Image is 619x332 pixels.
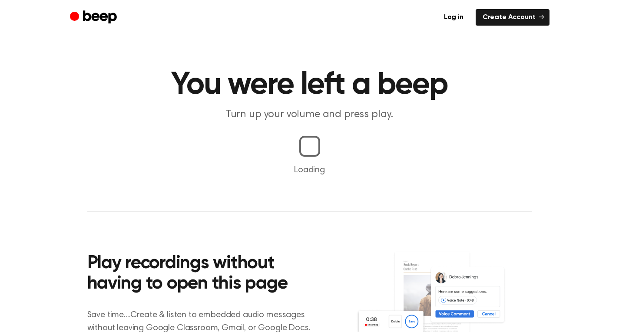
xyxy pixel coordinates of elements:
[87,69,532,101] h1: You were left a beep
[437,9,470,26] a: Log in
[87,253,321,295] h2: Play recordings without having to open this page
[10,164,609,177] p: Loading
[143,108,477,122] p: Turn up your volume and press play.
[476,9,549,26] a: Create Account
[70,9,119,26] a: Beep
